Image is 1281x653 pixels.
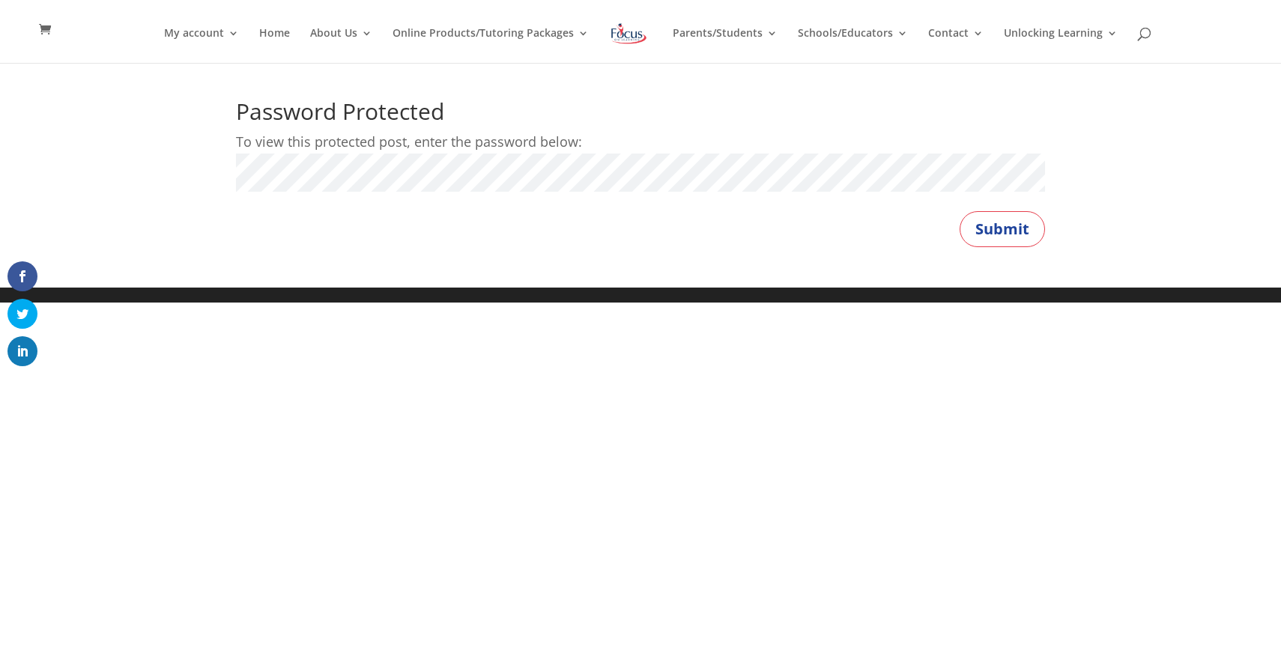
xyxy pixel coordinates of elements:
a: My account [164,28,239,63]
p: To view this protected post, enter the password below: [236,130,1045,154]
a: Contact [928,28,984,63]
a: Parents/Students [673,28,778,63]
a: Home [259,28,290,63]
a: Unlocking Learning [1004,28,1118,63]
a: Schools/Educators [798,28,908,63]
img: Focus on Learning [609,20,648,47]
a: About Us [310,28,372,63]
a: Online Products/Tutoring Packages [393,28,589,63]
h1: Password Protected [236,100,1045,130]
button: Submit [960,211,1045,247]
